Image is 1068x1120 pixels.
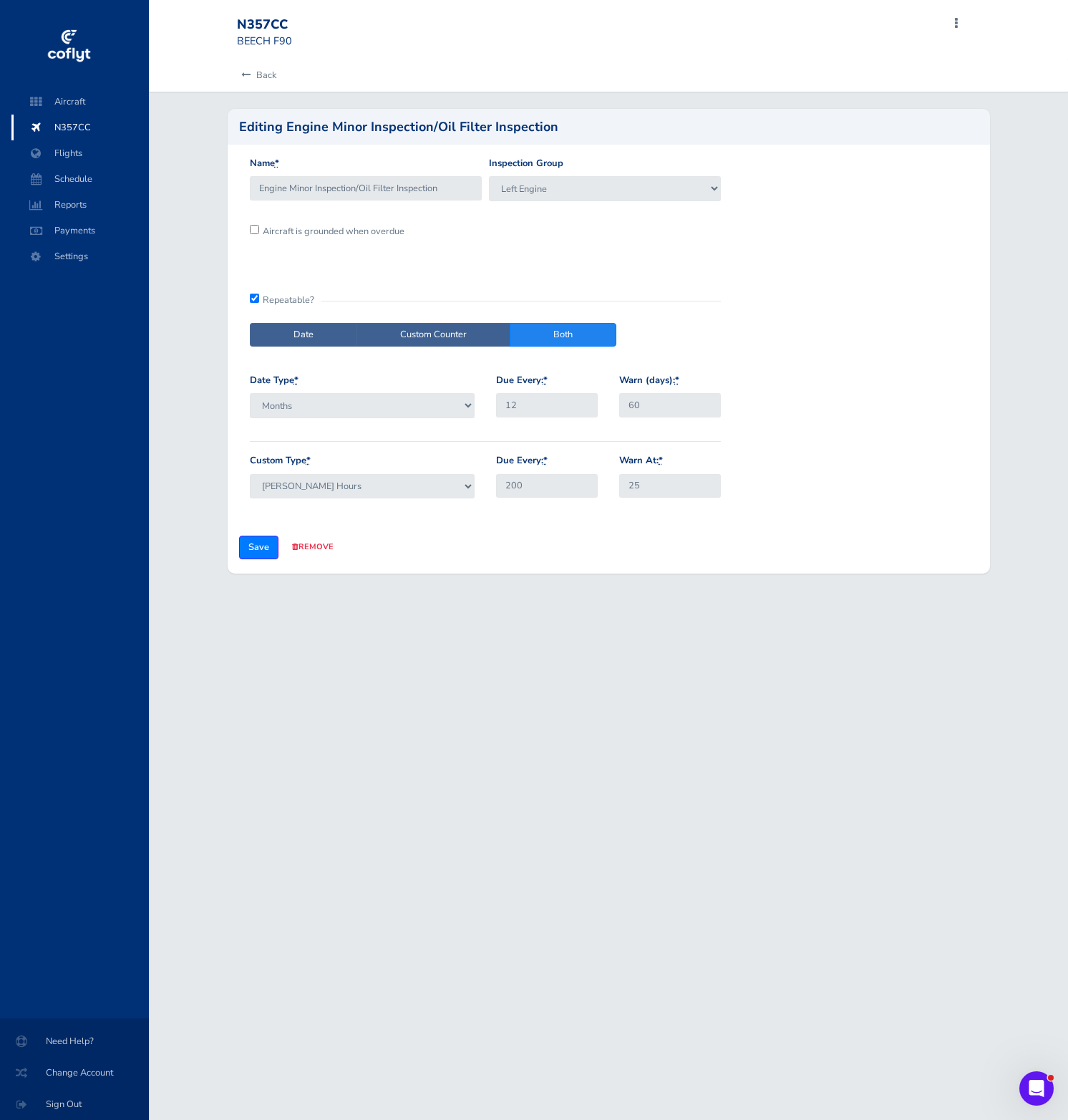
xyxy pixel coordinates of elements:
[275,157,279,170] abbr: required
[496,453,548,468] label: Due Every:
[237,34,292,48] small: BEECH F90
[619,373,679,388] label: Warn (days):
[250,373,298,388] label: Date Type
[26,115,135,140] span: N357CC
[659,454,663,467] abbr: required
[250,323,357,347] label: Date
[1019,1071,1054,1106] iframe: Intercom live chat
[26,243,135,269] span: Settings
[496,373,548,388] label: Due Every:
[239,120,558,133] h2: Editing Engine Minor Inspection/Oil Filter Inspection
[619,453,663,468] label: Warn At:
[45,25,92,68] img: coflyt logo
[17,1060,132,1086] span: Change Account
[246,224,485,238] div: Aircraft is grounded when overdue
[292,541,334,552] a: remove
[26,166,135,192] span: Schedule
[675,374,679,387] abbr: required
[26,192,135,218] span: Reports
[26,140,135,166] span: Flights
[543,374,548,387] abbr: required
[489,156,563,171] label: Inspection Group
[17,1091,132,1117] span: Sign Out
[510,323,616,347] label: Both
[237,17,340,33] div: N357CC
[26,89,135,115] span: Aircraft
[294,374,298,387] abbr: required
[250,293,722,301] div: Repeatable?
[26,218,135,243] span: Payments
[237,59,276,91] a: Back
[543,454,548,467] abbr: required
[356,323,510,347] label: Custom Counter
[239,536,278,559] input: Save
[250,156,279,171] label: Name
[306,454,311,467] abbr: required
[17,1028,132,1054] span: Need Help?
[250,453,311,468] label: Custom Type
